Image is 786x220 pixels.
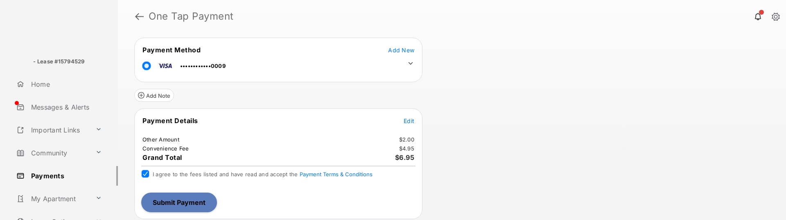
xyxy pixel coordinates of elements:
[153,171,373,177] span: I agree to the fees listed and have read and accept the
[13,166,118,186] a: Payments
[142,145,190,152] td: Convenience Fee
[388,47,414,54] span: Add New
[404,117,414,124] span: Edit
[33,58,84,66] p: - Lease #15794529
[13,189,92,209] a: My Apartment
[141,193,217,212] button: Submit Payment
[399,136,415,143] td: $2.00
[180,63,226,69] span: ••••••••••••0009
[142,136,180,143] td: Other Amount
[13,120,92,140] a: Important Links
[13,74,118,94] a: Home
[142,153,182,162] span: Grand Total
[399,145,415,152] td: $4.95
[134,89,174,102] button: Add Note
[13,97,118,117] a: Messages & Alerts
[149,11,234,21] strong: One Tap Payment
[395,153,415,162] span: $6.95
[13,143,92,163] a: Community
[404,117,414,125] button: Edit
[300,171,373,177] button: I agree to the fees listed and have read and accept the
[142,46,201,54] span: Payment Method
[142,117,198,125] span: Payment Details
[388,46,414,54] button: Add New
